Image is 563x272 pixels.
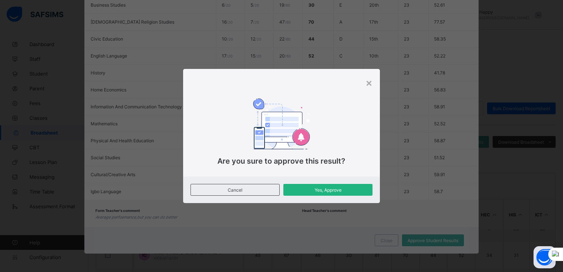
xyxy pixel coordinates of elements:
img: approval.b46c5b665252442170a589d15ef2ebe7.svg [253,98,310,149]
span: Are you sure to approve this result? [217,157,345,165]
span: Yes, Approve [289,187,367,193]
span: Cancel [196,187,274,193]
div: × [366,76,373,89]
button: Open asap [534,246,556,268]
